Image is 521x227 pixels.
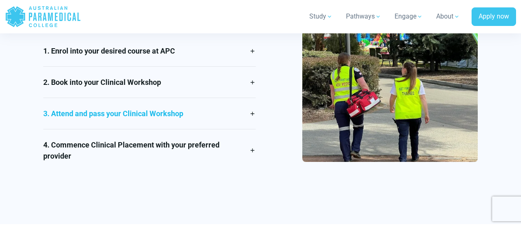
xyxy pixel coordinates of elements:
a: About [431,5,465,28]
a: Australian Paramedical College [5,3,81,30]
a: 1. Enrol into your desired course at APC [43,35,255,66]
a: 2. Book into your Clinical Workshop [43,67,255,98]
a: Pathways [341,5,386,28]
a: 3. Attend and pass your Clinical Workshop [43,98,255,129]
a: Apply now [472,7,516,26]
a: 4. Commence Clinical Placement with your preferred provider [43,129,255,171]
a: Study [304,5,338,28]
a: Engage [390,5,428,28]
